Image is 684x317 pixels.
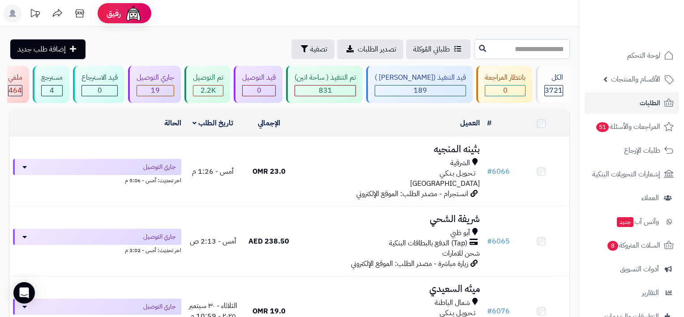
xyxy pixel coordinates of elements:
[585,140,679,161] a: طلبات الإرجاع
[71,66,126,103] a: قيد الاسترجاع 0
[143,302,176,311] span: جاري التوصيل
[611,73,660,86] span: الأقسام والمنتجات
[413,44,450,55] span: طلباتي المُوكلة
[585,211,679,232] a: وآتس آبجديد
[487,118,492,129] a: #
[319,85,332,96] span: 831
[585,235,679,256] a: السلات المتروكة8
[192,166,234,177] span: أمس - 1:26 م
[190,236,236,247] span: أمس - 2:13 ص
[351,258,468,269] span: زيارة مباشرة - مصدر الطلب: الموقع الإلكتروني
[617,217,633,227] span: جديد
[9,86,22,96] div: 464
[487,236,510,247] a: #6065
[450,228,470,238] span: أبو ظبي
[248,236,289,247] span: 238.50 AED
[364,66,475,103] a: قيد التنفيذ ([PERSON_NAME] ) 189
[607,239,660,252] span: السلات المتروكة
[232,66,284,103] a: قيد التوصيل 0
[124,4,142,22] img: ai-face.png
[487,166,510,177] a: #6066
[356,188,468,199] span: انستجرام - مصدر الطلب: الموقع الإلكتروني
[475,66,534,103] a: بانتظار المراجعة 0
[487,166,492,177] span: #
[295,73,356,83] div: تم التنفيذ ( ساحة اتين)
[623,25,675,44] img: logo-2.png
[642,287,659,299] span: التقارير
[258,118,280,129] a: الإجمالي
[41,73,63,83] div: مسترجع
[337,39,403,59] a: تصدير الطلبات
[627,49,660,62] span: لوحة التحكم
[310,44,327,55] span: تصفية
[291,39,334,59] button: تصفية
[13,245,181,254] div: اخر تحديث: أمس - 3:02 م
[442,248,480,259] span: شحن للامارات
[164,118,181,129] a: الحالة
[450,158,470,168] span: الشرقية
[81,73,118,83] div: قيد الاسترجاع
[624,144,660,157] span: طلبات الإرجاع
[201,85,216,96] span: 2.2K
[544,73,563,83] div: الكل
[13,282,35,304] div: Open Intercom Messenger
[406,39,470,59] a: طلباتي المُوكلة
[585,45,679,66] a: لوحة التحكم
[389,238,467,248] span: (Tap) الدفع بالبطاقات البنكية
[414,85,427,96] span: 189
[137,73,174,83] div: جاري التوصيل
[257,85,261,96] span: 0
[487,236,492,247] span: #
[98,85,102,96] span: 0
[9,85,22,96] span: 464
[487,306,492,317] span: #
[585,163,679,185] a: إشعارات التحويلات البنكية
[10,39,85,59] a: إضافة طلب جديد
[607,241,618,251] span: 8
[295,86,355,96] div: 831
[375,86,466,96] div: 189
[640,97,660,109] span: الطلبات
[620,263,659,275] span: أدوات التسويق
[585,187,679,209] a: العملاء
[487,306,510,317] a: #6076
[485,73,526,83] div: بانتظار المراجعة
[193,73,223,83] div: تم التوصيل
[252,306,286,317] span: 19.0 OMR
[137,86,174,96] div: 19
[192,118,233,129] a: تاريخ الطلب
[50,85,54,96] span: 4
[592,168,660,180] span: إشعارات التحويلات البنكية
[13,175,181,184] div: اخر تحديث: أمس - 5:06 م
[585,92,679,114] a: الطلبات
[300,284,480,294] h3: ميثه السعيدي
[143,163,176,171] span: جاري التوصيل
[193,86,223,96] div: 2214
[595,120,660,133] span: المراجعات والأسئلة
[596,122,609,132] span: 51
[17,44,66,55] span: إضافة طلب جديد
[545,85,563,96] span: 3721
[284,66,364,103] a: تم التنفيذ ( ساحة اتين) 831
[585,282,679,304] a: التقارير
[641,192,659,204] span: العملاء
[440,168,475,179] span: تـحـويـل بـنـكـي
[300,144,480,154] h3: بثينه المنجيه
[585,258,679,280] a: أدوات التسويق
[252,166,286,177] span: 23.0 OMR
[460,118,480,129] a: العميل
[410,178,480,189] span: [GEOGRAPHIC_DATA]
[242,73,276,83] div: قيد التوصيل
[435,298,470,308] span: شمال الباطنة
[243,86,275,96] div: 0
[24,4,46,25] a: تحديثات المنصة
[375,73,466,83] div: قيد التنفيذ ([PERSON_NAME] )
[143,232,176,241] span: جاري التوصيل
[358,44,396,55] span: تصدير الطلبات
[42,86,62,96] div: 4
[107,8,121,19] span: رفيق
[585,116,679,137] a: المراجعات والأسئلة51
[151,85,160,96] span: 19
[8,73,22,83] div: ملغي
[31,66,71,103] a: مسترجع 4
